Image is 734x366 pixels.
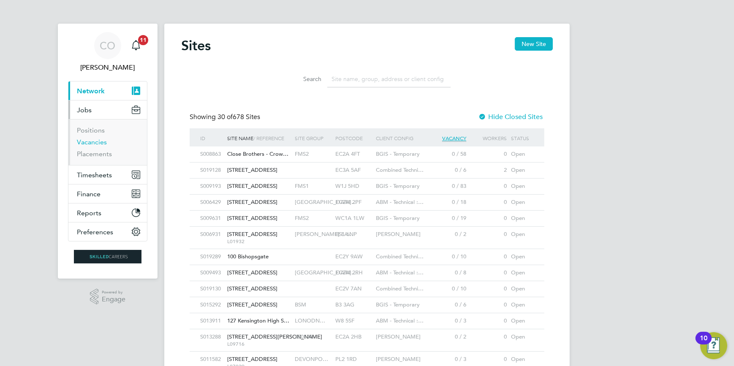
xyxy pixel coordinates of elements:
a: S009493[STREET_ADDRESS] [GEOGRAPHIC_DATA]…EC2M 2RHABM - Technical :…0 / 80Open [198,265,536,272]
div: S013288 [198,329,225,345]
span: Combined Techni… [376,166,424,174]
button: Jobs [68,100,147,119]
div: S006429 [198,195,225,210]
span: / Reference [253,135,284,141]
a: S019289100 Bishopsgate EC2Y 9AWCombined Techni…0 / 100Open [198,249,536,256]
button: Reports [68,203,147,222]
span: Combined Techni… [376,253,424,260]
div: 0 [468,313,509,329]
a: S019130[STREET_ADDRESS] EC2V 7ANCombined Techni…0 / 100Open [198,281,536,288]
button: New Site [515,37,553,51]
div: S009493 [198,265,225,281]
span: Network [77,87,105,95]
nav: Main navigation [58,24,158,279]
span: DEVONPO… [295,355,328,363]
span: FMS1 [295,182,309,190]
span: BGIS - Temporary [376,214,420,222]
span: Finance [77,190,101,198]
div: 0 / 2 [428,227,468,242]
div: 0 [468,179,509,194]
span: [STREET_ADDRESS] [227,166,277,174]
div: Showing [190,113,262,122]
div: Workers [468,128,509,148]
div: 2 [468,163,509,178]
button: Finance [68,184,147,203]
a: S006429[STREET_ADDRESS] [GEOGRAPHIC_DATA]…EC2M 2PFABM - Technical :…0 / 180Open [198,194,536,201]
div: S009193 [198,179,225,194]
span: L09716 [227,341,291,347]
span: LONODN… [295,317,325,324]
div: WC1A 1LW [333,211,374,226]
div: ID [198,128,225,148]
div: 0 [468,195,509,210]
div: 0 / 19 [428,211,468,226]
span: [GEOGRAPHIC_DATA]… [295,198,357,206]
a: Go to home page [68,250,147,263]
span: 678 Sites [217,113,260,121]
div: S019128 [198,163,225,178]
div: 0 / 10 [428,281,468,297]
div: 0 / 8 [428,265,468,281]
div: BS1 6NP [333,227,374,242]
div: 0 / 2 [428,329,468,345]
div: EC2M 2PF [333,195,374,210]
button: Network [68,81,147,100]
div: EC2Y 9AW [333,249,374,265]
div: Client Config [374,128,428,148]
span: Powered by [102,289,125,296]
div: S006931 [198,227,225,242]
div: S019289 [198,249,225,265]
div: 0 [468,265,509,281]
div: EC2A 2HB [333,329,374,345]
a: S013288[STREET_ADDRESS][PERSON_NAME] L09716100540EC2A 2HB[PERSON_NAME]0 / 20Open [198,329,536,336]
div: 0 / 58 [428,146,468,162]
span: 100 Bishopsgate [227,253,269,260]
div: Site Group [293,128,333,148]
div: S015292 [198,297,225,313]
a: Placements [77,150,112,158]
a: S019128[STREET_ADDRESS] EC3A 5AFCombined Techni…0 / 62Open [198,162,536,169]
span: Combined Techni… [376,285,424,292]
div: 0 [468,281,509,297]
div: Open [509,163,536,178]
span: Timesheets [77,171,112,179]
span: L01932 [227,238,291,245]
span: FMS2 [295,214,309,222]
span: ABM - Technical :… [376,317,424,324]
span: BGIS - Temporary [376,150,420,157]
div: Open [509,146,536,162]
div: Site Name [225,128,293,148]
span: [STREET_ADDRESS] [227,285,277,292]
span: [PERSON_NAME] [376,230,421,238]
div: 0 [468,211,509,226]
span: Engage [102,296,125,303]
button: Preferences [68,222,147,241]
div: Open [509,179,536,194]
div: Open [509,195,536,210]
input: Site name, group, address or client config [327,71,451,87]
span: BSM [295,301,306,308]
span: ABM - Technical :… [376,198,424,206]
span: BGIS - Temporary [376,301,420,308]
a: 11 [128,32,144,59]
div: Open [509,265,536,281]
div: 0 [468,227,509,242]
div: 0 [468,146,509,162]
div: 0 [468,329,509,345]
button: Open Resource Center, 10 new notifications [700,332,727,359]
a: S011582[STREET_ADDRESS] L07029DEVONPO…PL2 1RD[PERSON_NAME]0 / 30Open [198,351,536,358]
span: Reports [77,209,101,217]
div: Open [509,297,536,313]
a: S008863Close Brothers - Crow… FMS2EC2A 4FTBGIS - Temporary0 / 580Open [198,146,536,153]
div: Postcode [333,128,374,148]
span: Craig O'Donovan [68,62,147,73]
div: Open [509,211,536,226]
div: S013911 [198,313,225,329]
span: [STREET_ADDRESS] [227,269,277,276]
span: FMS2 [295,150,309,157]
h2: Sites [181,37,211,54]
span: Vacancy [442,135,466,142]
span: Preferences [77,228,113,236]
span: Close Brothers - Crow… [227,150,288,157]
div: Open [509,249,536,265]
